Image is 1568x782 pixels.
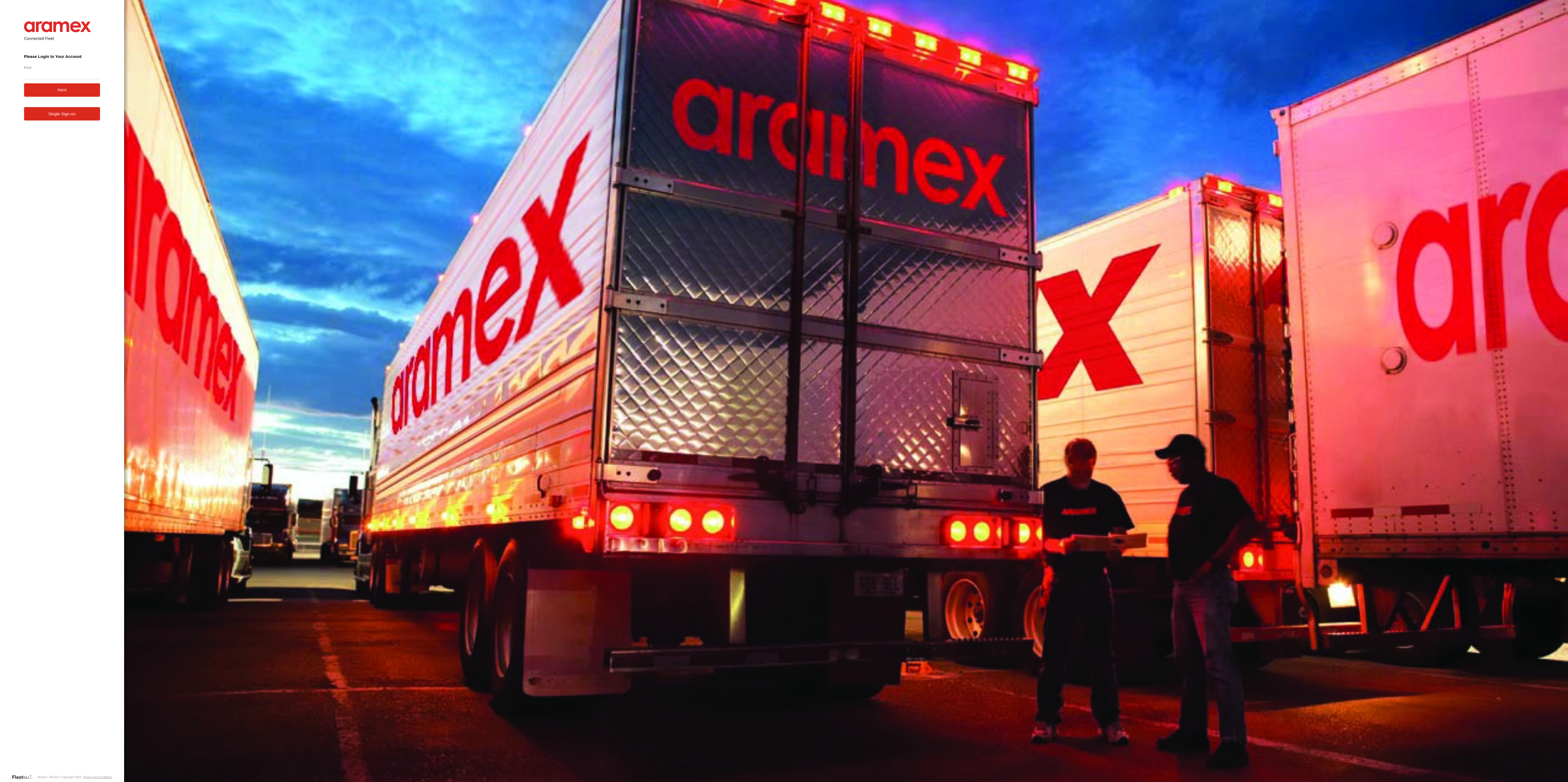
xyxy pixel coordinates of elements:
[24,83,100,97] button: Next
[24,107,100,120] a: Single Sign-on
[37,775,58,779] div: Version: 309.01
[24,54,100,59] h3: Please Login to Your Account
[24,36,100,41] h2: Connected Fleet
[24,65,100,69] label: Email
[24,21,91,32] img: Aramex
[12,774,37,780] a: Visit our Website
[83,775,112,779] a: Terms and Conditions
[58,775,112,779] div: © Copyright 2025 -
